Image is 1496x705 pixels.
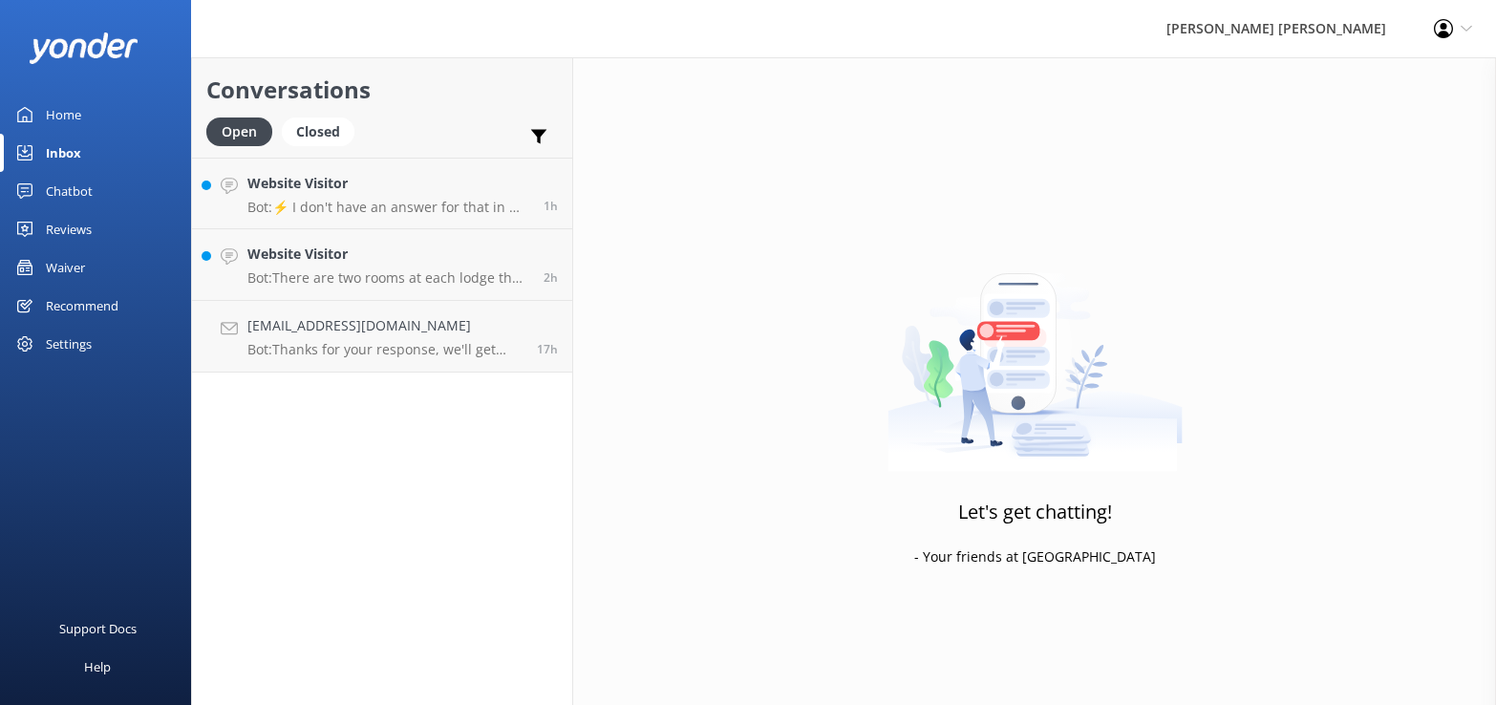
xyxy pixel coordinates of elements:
p: - Your friends at [GEOGRAPHIC_DATA] [914,546,1156,567]
h2: Conversations [206,72,558,108]
div: Open [206,117,272,146]
div: Home [46,96,81,134]
p: Bot: ⚡ I don't have an answer for that in my knowledge base. Please try and rephrase your questio... [247,199,529,216]
h4: Website Visitor [247,244,529,265]
p: Bot: Thanks for your response, we'll get back to you as soon as we can during opening hours. [247,341,523,358]
a: Website VisitorBot:⚡ I don't have an answer for that in my knowledge base. Please try and rephras... [192,158,572,229]
span: Sep 27 2025 01:27pm (UTC +12:00) Pacific/Auckland [544,269,558,286]
a: Open [206,120,282,141]
a: [EMAIL_ADDRESS][DOMAIN_NAME]Bot:Thanks for your response, we'll get back to you as soon as we can... [192,301,572,373]
img: yonder-white-logo.png [29,32,139,64]
h4: [EMAIL_ADDRESS][DOMAIN_NAME] [247,315,523,336]
span: Sep 27 2025 02:25pm (UTC +12:00) Pacific/Auckland [544,198,558,214]
img: artwork of a man stealing a conversation from at giant smartphone [887,233,1183,472]
div: Recommend [46,287,118,325]
div: Support Docs [59,609,137,648]
div: Help [84,648,111,686]
div: Settings [46,325,92,363]
div: Reviews [46,210,92,248]
div: Waiver [46,248,85,287]
h3: Let's get chatting! [958,497,1112,527]
div: Chatbot [46,172,93,210]
a: Website VisitorBot:There are two rooms at each lodge that can be configured to sleep three people... [192,229,572,301]
h4: Website Visitor [247,173,529,194]
div: Inbox [46,134,81,172]
p: Bot: There are two rooms at each lodge that can be configured to sleep three people, with the sam... [247,269,529,287]
span: Sep 26 2025 10:22pm (UTC +12:00) Pacific/Auckland [537,341,558,357]
a: Closed [282,120,364,141]
div: Closed [282,117,354,146]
